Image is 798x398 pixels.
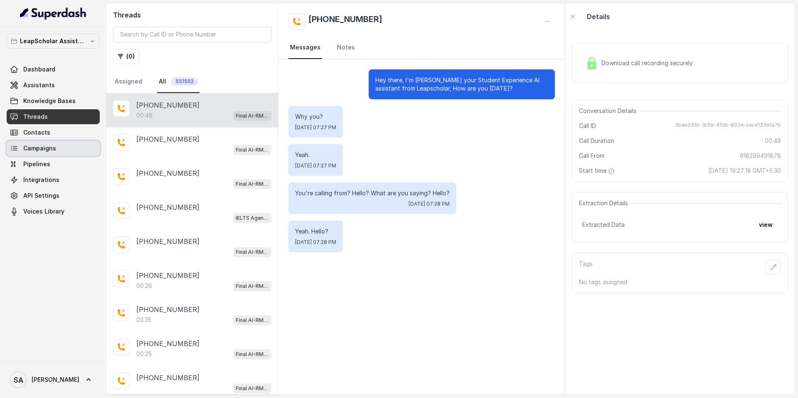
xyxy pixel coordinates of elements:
a: All551502 [157,71,199,93]
span: [DATE] 07:27 PM [295,162,336,169]
p: [PHONE_NUMBER] [136,305,199,314]
a: Integrations [7,172,100,187]
p: Final AI-RM - Exam Given [236,282,269,290]
p: Final AI-RM - Exam Given [236,350,269,359]
p: 03:35 [136,316,151,324]
span: Contacts [23,128,50,137]
input: Search by Call ID or Phone Number [113,27,271,42]
p: [PHONE_NUMBER] [136,270,199,280]
p: Final AI-RM - Exam Not Yet Decided [236,248,269,256]
p: Final AI-RM - Exam Not Yet Decided [236,112,269,120]
span: Conversation Details [579,107,640,115]
a: Assigned [113,71,144,93]
span: Start time [579,167,616,175]
span: Campaigns [23,144,56,152]
a: Dashboard [7,62,100,77]
nav: Tabs [113,71,271,93]
span: Download call recording securely [601,59,696,67]
span: 918299491878 [740,152,781,160]
text: SA [14,376,23,384]
button: view [754,217,778,232]
h2: Threads [113,10,271,20]
p: [PHONE_NUMBER] [136,134,199,144]
p: You're calling from? Hello? What are you saying? Hello? [295,189,450,197]
p: No tags assigned [579,278,781,286]
span: [DATE] 19:27:18 GMT+5:30 [708,167,781,175]
a: Knowledge Bases [7,93,100,108]
span: Assistants [23,81,55,89]
span: [DATE] 07:27 PM [295,124,336,131]
p: [PHONE_NUMBER] [136,168,199,178]
p: 00:49 [136,111,153,120]
button: LeapScholar Assistant [7,34,100,49]
p: Yeah. Hello? [295,227,336,236]
a: Assistants [7,78,100,93]
a: Voices Library [7,204,100,219]
span: Dashboard [23,65,55,74]
a: Threads [7,109,100,124]
span: Extracted Data [582,221,625,229]
p: [PHONE_NUMBER] [136,373,199,383]
span: Integrations [23,176,59,184]
span: Pipelines [23,160,50,168]
p: [PHONE_NUMBER] [136,339,199,349]
span: 3bea331b-1b6e-4fdb-893e-cece133e1a7b [675,122,781,130]
span: Extraction Details [579,199,631,207]
span: Call From [579,152,604,160]
span: [DATE] 07:28 PM [409,201,450,207]
p: Hey there, I'm [PERSON_NAME] your Student Experience AI assistant from Leapscholar, How are you [... [375,76,548,93]
span: Voices Library [23,207,64,216]
h2: [PHONE_NUMBER] [308,13,382,30]
span: Knowledge Bases [23,97,76,105]
a: API Settings [7,188,100,203]
span: [DATE] 07:28 PM [295,239,336,246]
p: 00:26 [136,282,152,290]
a: Messages [288,37,322,59]
p: [PHONE_NUMBER] [136,236,199,246]
p: Final AI-RM - Exam Not Yet Decided [236,316,269,324]
p: Why you? [295,113,336,121]
p: Tags [579,260,593,275]
a: Notes [335,37,357,59]
span: Call Duration [579,137,614,145]
p: Details [587,12,610,22]
p: Final AI-RM - Exam Not Yet Decided [236,384,269,393]
img: Lock Icon [586,57,598,69]
p: Final AI-RM - Exam Not Yet Decided [236,146,269,154]
p: IELTS Agent 2 [236,214,269,222]
a: Pipelines [7,157,100,172]
nav: Tabs [288,37,555,59]
p: LeapScholar Assistant [20,36,86,46]
button: (0) [113,49,140,64]
span: Threads [23,113,48,121]
span: [PERSON_NAME] [32,376,79,384]
a: [PERSON_NAME] [7,368,100,391]
a: Contacts [7,125,100,140]
p: [PHONE_NUMBER] [136,100,199,110]
a: Campaigns [7,141,100,156]
span: 00:49 [765,137,781,145]
p: [PHONE_NUMBER] [136,202,199,212]
p: Yeah. [295,151,336,159]
span: API Settings [23,192,59,200]
p: 00:25 [136,350,152,358]
img: light.svg [20,7,87,20]
span: 551502 [171,77,198,86]
p: Final AI-RM - Exam Given [236,180,269,188]
span: Call ID [579,122,596,130]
